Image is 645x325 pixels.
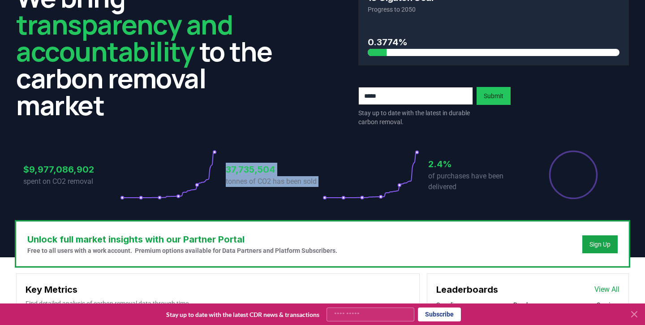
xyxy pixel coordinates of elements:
h3: Leaderboards [436,283,498,296]
p: Free to all users with a work account. Premium options available for Data Partners and Platform S... [27,246,337,255]
p: tonnes of CO2 has been sold [226,176,322,187]
h3: 0.3774% [368,35,619,49]
h3: $9,977,086,902 [23,163,120,176]
div: Percentage of sales delivered [548,150,598,200]
h3: 37,735,504 [226,163,322,176]
h3: Unlock full market insights with our Partner Portal [27,233,337,246]
a: View All [594,284,619,295]
p: spent on CO2 removal [23,176,120,187]
span: transparency and accountability [16,6,232,69]
p: Stay up to date with the latest in durable carbon removal. [358,108,473,126]
h3: 2.4% [428,157,525,171]
a: Sign Up [589,240,611,249]
button: Submit [477,87,511,105]
button: Sign Up [582,235,618,253]
h3: Key Metrics [26,283,410,296]
p: Find detailed analysis of carbon removal data through time. [26,299,410,308]
button: Purchasers [513,300,545,309]
button: Suppliers [436,300,462,309]
p: Progress to 2050 [368,5,619,14]
button: Services [597,300,619,309]
p: of purchases have been delivered [428,171,525,192]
